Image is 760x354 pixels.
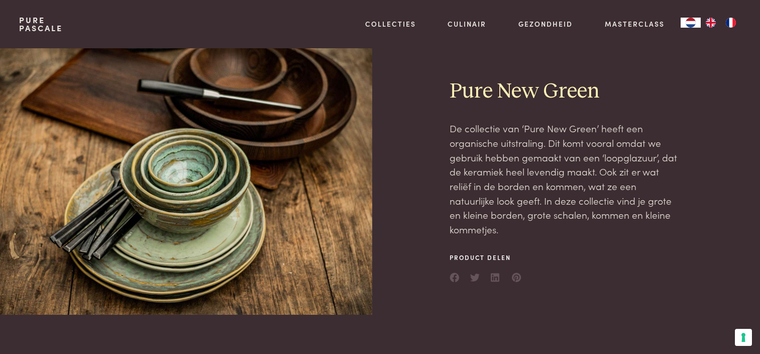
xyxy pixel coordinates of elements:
h2: Pure New Green [450,78,680,105]
p: De collectie van ‘Pure New Green’ heeft een organische uitstraling. Dit komt vooral omdat we gebr... [450,121,680,237]
a: PurePascale [19,16,63,32]
ul: Language list [701,18,741,28]
span: Product delen [450,253,522,262]
a: NL [681,18,701,28]
button: Uw voorkeuren voor toestemming voor trackingtechnologieën [735,329,752,346]
a: EN [701,18,721,28]
a: FR [721,18,741,28]
a: Culinair [448,19,486,29]
a: Collecties [365,19,416,29]
div: Language [681,18,701,28]
a: Masterclass [605,19,665,29]
aside: Language selected: Nederlands [681,18,741,28]
a: Gezondheid [518,19,573,29]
